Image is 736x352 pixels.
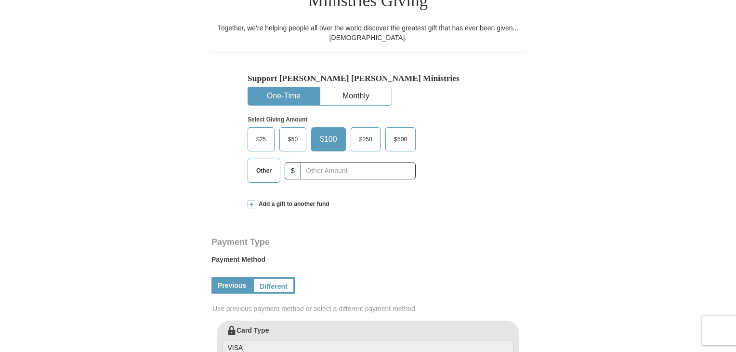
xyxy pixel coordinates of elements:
[248,116,307,123] strong: Select Giving Amount
[251,132,271,147] span: $25
[320,87,392,105] button: Monthly
[248,73,488,83] h5: Support [PERSON_NAME] [PERSON_NAME] Ministries
[252,277,295,294] a: Different
[211,238,525,246] h4: Payment Type
[251,163,276,178] span: Other
[389,132,412,147] span: $500
[212,304,526,313] span: Use previous payment method or select a different payment method.
[355,132,377,147] span: $250
[283,132,302,147] span: $50
[211,277,252,294] a: Previous
[255,200,329,208] span: Add a gift to another fund
[315,132,342,147] span: $100
[301,162,416,179] input: Other Amount
[211,23,525,42] div: Together, we're helping people all over the world discover the greatest gift that has ever been g...
[285,162,301,179] span: $
[211,255,525,269] label: Payment Method
[248,87,319,105] button: One-Time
